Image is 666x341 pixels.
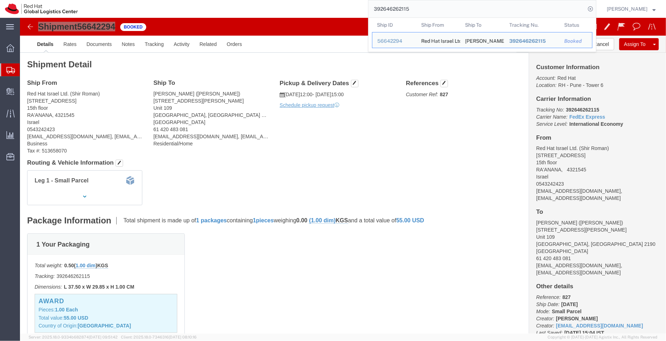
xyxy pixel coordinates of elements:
th: Tracking Nu. [504,18,560,32]
div: 392646262115 [509,37,555,45]
th: Status [559,18,593,32]
div: 56642294 [377,37,411,45]
iframe: FS Legacy Container [20,18,666,334]
input: Search for shipment number, reference number [368,0,585,17]
button: [PERSON_NAME] [606,5,656,13]
img: logo [5,4,78,14]
div: Booked [564,37,587,45]
span: [DATE] 08:10:16 [169,335,197,339]
th: Ship ID [372,18,416,32]
span: 392646262115 [509,38,546,44]
span: Server: 2025.18.0-9334b682874 [29,335,118,339]
span: Copyright © [DATE]-[DATE] Agistix Inc., All Rights Reserved [548,334,657,340]
table: Search Results [372,18,596,52]
span: Client: 2025.18.0-7346316 [121,335,197,339]
span: [DATE] 09:51:42 [89,335,118,339]
th: Ship From [416,18,461,32]
span: Pallav Sen Gupta [607,5,647,13]
th: Ship To [460,18,504,32]
div: Red Hat Israel Ltd. [421,32,456,48]
div: Abdullah Sikder [465,32,499,48]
